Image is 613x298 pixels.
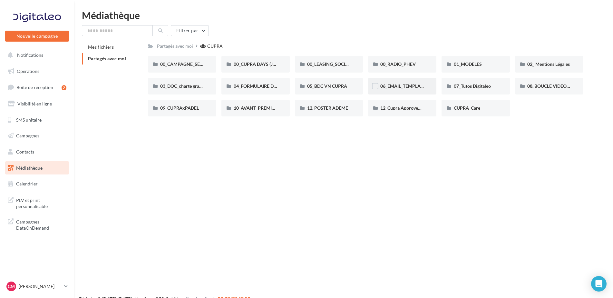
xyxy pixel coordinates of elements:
a: PLV et print personnalisable [4,193,70,212]
span: PLV et print personnalisable [16,196,66,210]
button: Notifications [4,48,68,62]
span: 07_Tutos Digitaleo [454,83,491,89]
span: CUPRA_Care [454,105,480,111]
span: Médiathèque [16,165,43,171]
div: Open Intercom Messenger [591,276,607,292]
div: CUPRA [207,43,223,49]
span: Partagés avec moi [88,56,126,61]
a: Contacts [4,145,70,159]
div: Médiathèque [82,10,605,20]
span: Visibilité en ligne [17,101,52,106]
span: 00_LEASING_SOCIAL_ÉLECTRIQUE [307,61,379,67]
a: Calendrier [4,177,70,191]
span: Notifications [17,52,43,58]
span: Mes fichiers [88,44,114,50]
a: Médiathèque [4,161,70,175]
a: Opérations [4,65,70,78]
p: [PERSON_NAME] [19,283,62,290]
span: 02_ Mentions Légales [527,61,570,67]
span: 03_DOC_charte graphique et GUIDELINES [160,83,245,89]
span: 12_Cupra Approved_OCCASIONS_GARANTIES [380,105,476,111]
span: CM [8,283,15,290]
span: SMS unitaire [16,117,42,122]
span: 00_CAMPAGNE_SEPTEMBRE [160,61,220,67]
span: Campagnes DataOnDemand [16,217,66,231]
div: 2 [62,85,66,90]
a: CM [PERSON_NAME] [5,280,69,293]
span: 00_CUPRA DAYS (JPO) [234,61,280,67]
span: Opérations [17,68,39,74]
a: Visibilité en ligne [4,97,70,111]
span: 05_BDC VN CUPRA [307,83,347,89]
a: Campagnes [4,129,70,143]
span: 10_AVANT_PREMIÈRES_CUPRA (VENTES PRIVEES) [234,105,339,111]
span: Boîte de réception [16,84,53,90]
span: Campagnes [16,133,39,138]
span: 12. POSTER ADEME [307,105,348,111]
span: 01_MODELES [454,61,482,67]
span: 09_CUPRAxPADEL [160,105,199,111]
span: 08. BOUCLE VIDEO ECRAN SHOWROOM [527,83,612,89]
button: Nouvelle campagne [5,31,69,42]
a: Campagnes DataOnDemand [4,215,70,234]
span: Contacts [16,149,34,154]
span: 04_FORMULAIRE DES DEMANDES CRÉATIVES [234,83,329,89]
a: SMS unitaire [4,113,70,127]
span: 06_EMAIL_TEMPLATE HTML CUPRA [380,83,455,89]
div: Partagés avec moi [157,43,193,49]
button: Filtrer par [171,25,209,36]
span: Calendrier [16,181,38,186]
a: Boîte de réception2 [4,80,70,94]
span: 00_RADIO_PHEV [380,61,416,67]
